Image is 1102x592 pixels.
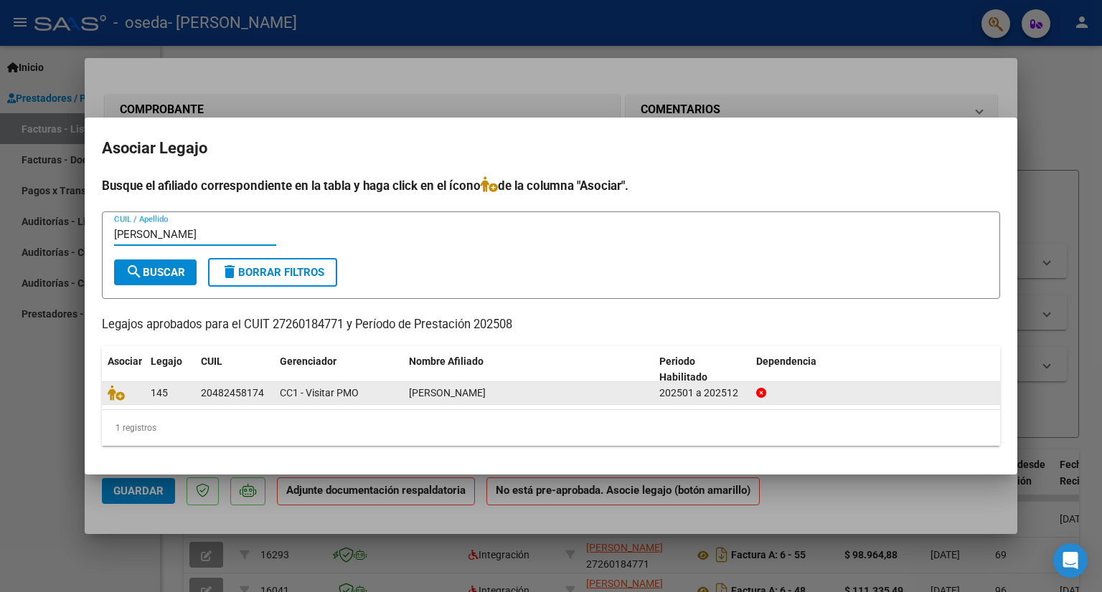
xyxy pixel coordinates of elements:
span: Buscar [126,266,185,279]
span: Periodo Habilitado [659,355,707,383]
mat-icon: search [126,263,143,280]
datatable-header-cell: Gerenciador [274,346,403,393]
datatable-header-cell: CUIL [195,346,274,393]
datatable-header-cell: Asociar [102,346,145,393]
span: CC1 - Visitar PMO [280,387,359,398]
span: CUIL [201,355,222,367]
h4: Busque el afiliado correspondiente en la tabla y haga click en el ícono de la columna "Asociar". [102,176,1000,195]
span: Gerenciador [280,355,336,367]
span: MUSTAPICH LUCAS [409,387,486,398]
div: 1 registros [102,410,1000,446]
button: Buscar [114,259,197,285]
div: 20482458174 [201,385,264,401]
button: Borrar Filtros [208,258,337,287]
datatable-header-cell: Nombre Afiliado [403,346,654,393]
span: Nombre Afiliado [409,355,484,367]
span: Borrar Filtros [221,266,324,279]
span: Dependencia [756,355,816,367]
mat-icon: delete [221,263,238,280]
datatable-header-cell: Legajo [145,346,195,393]
datatable-header-cell: Dependencia [750,346,1001,393]
datatable-header-cell: Periodo Habilitado [654,346,750,393]
div: 202501 a 202512 [659,385,745,401]
p: Legajos aprobados para el CUIT 27260184771 y Período de Prestación 202508 [102,316,1000,334]
span: Legajo [151,355,182,367]
span: 145 [151,387,168,398]
span: Asociar [108,355,142,367]
h2: Asociar Legajo [102,135,1000,162]
div: Open Intercom Messenger [1053,543,1088,578]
